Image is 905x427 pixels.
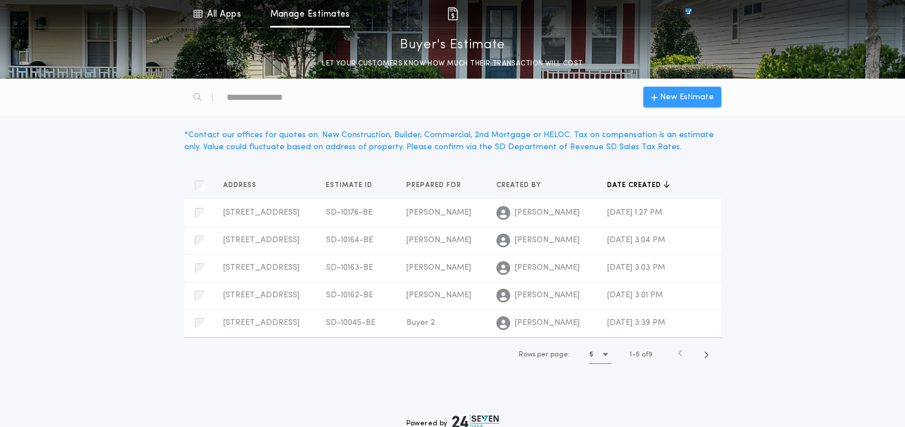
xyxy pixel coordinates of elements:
[515,317,580,329] span: [PERSON_NAME]
[515,235,580,246] span: [PERSON_NAME]
[406,236,471,244] span: [PERSON_NAME]
[630,351,632,358] span: 1
[519,351,570,358] span: Rows per page:
[326,181,375,190] span: Estimate ID
[607,236,665,244] span: [DATE] 3:04 PM
[496,180,550,191] button: Created by
[223,181,259,190] span: Address
[326,291,373,300] span: SD-10162-BE
[400,36,505,55] p: Buyer's Estimate
[223,263,300,272] span: [STREET_ADDRESS]
[326,319,375,327] span: SD-10045-BE
[326,236,373,244] span: SD-10164-BE
[406,319,435,327] span: Buyer 2
[589,346,612,364] button: 5
[607,180,670,191] button: Date created
[223,180,265,191] button: Address
[515,262,580,274] span: [PERSON_NAME]
[406,263,471,272] span: [PERSON_NAME]
[607,208,662,217] span: [DATE] 1:27 PM
[223,208,300,217] span: [STREET_ADDRESS]
[406,291,471,300] span: [PERSON_NAME]
[326,180,381,191] button: Estimate ID
[406,208,471,217] span: [PERSON_NAME]
[496,181,543,190] span: Created by
[184,129,721,153] div: * Contact our offices for quotes on: New Construction, Builder, Commercial, 2nd Mortgage or HELOC...
[607,291,663,300] span: [DATE] 3:01 PM
[660,91,714,103] span: New Estimate
[326,263,373,272] span: SD-10163-BE
[643,87,721,107] button: New Estimate
[446,7,460,21] img: img
[223,236,300,244] span: [STREET_ADDRESS]
[310,58,594,69] p: LET YOUR CUSTOMERS KNOW HOW MUCH THEIR TRANSACTION WILL COST
[223,319,300,327] span: [STREET_ADDRESS]
[223,291,300,300] span: [STREET_ADDRESS]
[636,351,640,358] span: 5
[642,350,652,360] span: of 9
[515,290,580,301] span: [PERSON_NAME]
[664,8,712,20] img: vs-icon
[326,208,372,217] span: SD-10176-BE
[607,181,663,190] span: Date created
[589,349,593,360] h1: 5
[607,319,665,327] span: [DATE] 3:39 PM
[406,181,464,190] span: Prepared for
[515,207,580,219] span: [PERSON_NAME]
[607,263,665,272] span: [DATE] 3:03 PM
